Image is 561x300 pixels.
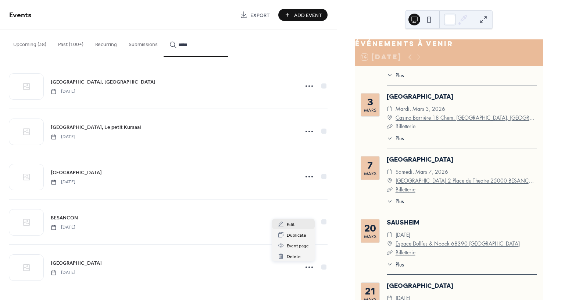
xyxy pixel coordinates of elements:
span: Plus [396,134,404,142]
a: SAUSHEIM [387,219,419,226]
a: [GEOGRAPHIC_DATA], Le petit Kursaal [51,123,141,131]
button: ​Plus [387,261,404,268]
div: ​ [387,185,393,194]
span: [DATE] [51,224,75,231]
button: Recurring [89,30,123,56]
div: 20 [364,223,376,233]
span: Edit [287,221,295,229]
a: [GEOGRAPHIC_DATA], [GEOGRAPHIC_DATA] [51,78,156,86]
button: Upcoming (38) [7,30,52,56]
div: ​ [387,230,393,239]
span: [DATE] [396,230,410,239]
a: [GEOGRAPHIC_DATA] [387,156,453,163]
div: mars [364,171,376,176]
span: Add Event [294,11,322,19]
div: ​ [387,105,393,113]
div: ​ [387,167,393,176]
span: Plus [396,71,404,79]
a: BESANCON [51,213,78,222]
div: ​ [387,113,393,122]
a: Espace Dollfus & Noack 68390 [GEOGRAPHIC_DATA] [396,239,520,248]
span: Plus [396,261,404,268]
div: ​ [387,71,393,79]
span: mardi, mars 3, 2026 [396,105,445,113]
div: 21 [365,286,375,296]
div: mars [364,234,376,239]
a: [GEOGRAPHIC_DATA] [51,259,102,267]
span: Events [9,8,32,22]
a: Billetterie [396,249,415,256]
span: [GEOGRAPHIC_DATA] [51,169,102,177]
a: Billetterie [396,123,415,130]
span: samedi, mars 7, 2026 [396,167,448,176]
div: ​ [387,134,393,142]
span: Delete [287,253,301,261]
div: 3 [367,97,373,106]
button: ​Plus [387,134,404,142]
div: ​ [387,248,393,257]
span: Plus [396,197,404,205]
a: Billetterie [396,60,415,67]
button: Add Event [278,9,328,21]
a: [GEOGRAPHIC_DATA] 2 Place du Theatre 25000 BESANCON [396,176,537,185]
div: ​ [387,122,393,131]
div: Événements à venir [355,39,543,48]
button: ​Plus [387,197,404,205]
span: [DATE] [51,179,75,186]
span: Event page [287,242,309,250]
div: ​ [387,197,393,205]
button: Submissions [123,30,164,56]
button: ​Plus [387,71,404,79]
span: Duplicate [287,232,306,239]
div: ​ [387,261,393,268]
span: [DATE] [51,134,75,140]
a: Casino Barrière 18 Chem. [GEOGRAPHIC_DATA], [GEOGRAPHIC_DATA] [396,113,537,122]
span: [DATE] [51,269,75,276]
button: Past (100+) [52,30,89,56]
a: [GEOGRAPHIC_DATA] [387,282,453,289]
div: 7 [367,160,373,170]
a: Export [235,9,275,21]
div: mars [364,108,376,113]
span: Export [250,11,270,19]
span: [DATE] [51,88,75,95]
a: [GEOGRAPHIC_DATA] [51,168,102,177]
a: Billetterie [396,186,415,193]
div: ​ [387,176,393,185]
a: [GEOGRAPHIC_DATA] [387,93,453,100]
div: ​ [387,239,393,248]
span: [GEOGRAPHIC_DATA], Le petit Kursaal [51,124,141,131]
span: BESANCON [51,214,78,222]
